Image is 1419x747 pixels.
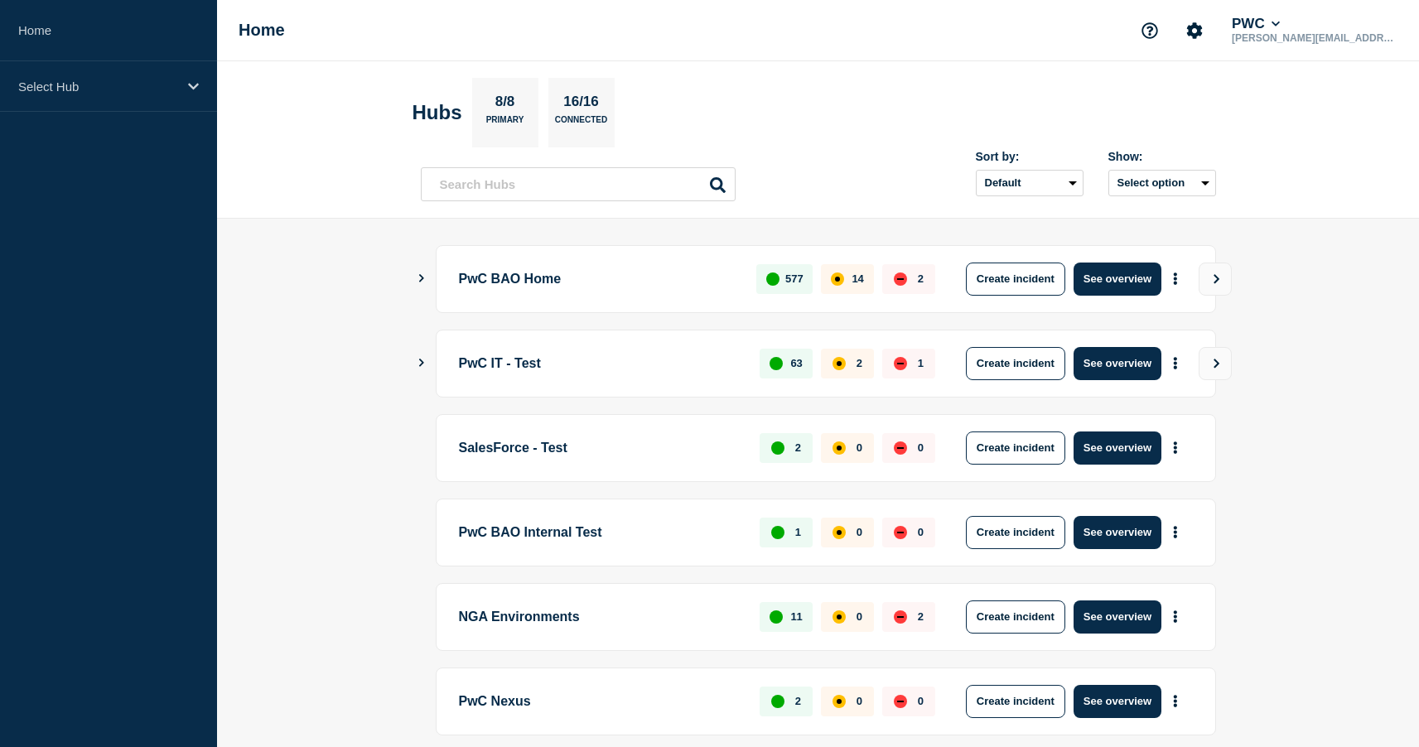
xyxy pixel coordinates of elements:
[1074,600,1161,634] button: See overview
[833,441,846,455] div: affected
[1074,263,1161,296] button: See overview
[857,695,862,707] p: 0
[770,357,783,370] div: up
[857,610,862,623] p: 0
[1165,348,1186,378] button: More actions
[1074,516,1161,549] button: See overview
[1132,13,1167,48] button: Support
[1177,13,1212,48] button: Account settings
[918,357,924,369] p: 1
[459,516,741,549] p: PwC BAO Internal Test
[976,150,1084,163] div: Sort by:
[1165,432,1186,463] button: More actions
[459,431,741,465] p: SalesForce - Test
[1199,347,1232,380] button: View
[894,610,907,624] div: down
[1228,16,1283,32] button: PWC
[918,441,924,454] p: 0
[459,263,738,296] p: PwC BAO Home
[771,441,784,455] div: up
[918,610,924,623] p: 2
[1228,32,1401,44] p: [PERSON_NAME][EMAIL_ADDRESS][PERSON_NAME][DOMAIN_NAME]
[1199,263,1232,296] button: View
[852,272,863,285] p: 14
[1165,517,1186,547] button: More actions
[833,526,846,539] div: affected
[857,441,862,454] p: 0
[894,272,907,286] div: down
[894,695,907,708] div: down
[1165,686,1186,716] button: More actions
[1165,601,1186,632] button: More actions
[894,526,907,539] div: down
[831,272,844,286] div: affected
[966,263,1065,296] button: Create incident
[966,600,1065,634] button: Create incident
[1074,685,1161,718] button: See overview
[857,526,862,538] p: 0
[417,272,426,285] button: Show Connected Hubs
[413,101,462,124] h2: Hubs
[1165,263,1186,294] button: More actions
[785,272,804,285] p: 577
[1108,150,1216,163] div: Show:
[1074,431,1161,465] button: See overview
[1108,170,1216,196] button: Select option
[976,170,1084,196] select: Sort by
[918,695,924,707] p: 0
[459,685,741,718] p: PwC Nexus
[771,526,784,539] div: up
[18,80,177,94] p: Select Hub
[918,272,924,285] p: 2
[239,21,285,40] h1: Home
[795,441,801,454] p: 2
[770,610,783,624] div: up
[489,94,521,115] p: 8/8
[833,610,846,624] div: affected
[1074,347,1161,380] button: See overview
[795,695,801,707] p: 2
[966,347,1065,380] button: Create incident
[857,357,862,369] p: 2
[417,357,426,369] button: Show Connected Hubs
[459,600,741,634] p: NGA Environments
[421,167,736,201] input: Search Hubs
[771,695,784,708] div: up
[918,526,924,538] p: 0
[833,357,846,370] div: affected
[790,357,802,369] p: 63
[966,431,1065,465] button: Create incident
[486,115,524,133] p: Primary
[766,272,779,286] div: up
[894,441,907,455] div: down
[459,347,741,380] p: PwC IT - Test
[833,695,846,708] div: affected
[966,516,1065,549] button: Create incident
[557,94,606,115] p: 16/16
[795,526,801,538] p: 1
[894,357,907,370] div: down
[966,685,1065,718] button: Create incident
[790,610,802,623] p: 11
[555,115,607,133] p: Connected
